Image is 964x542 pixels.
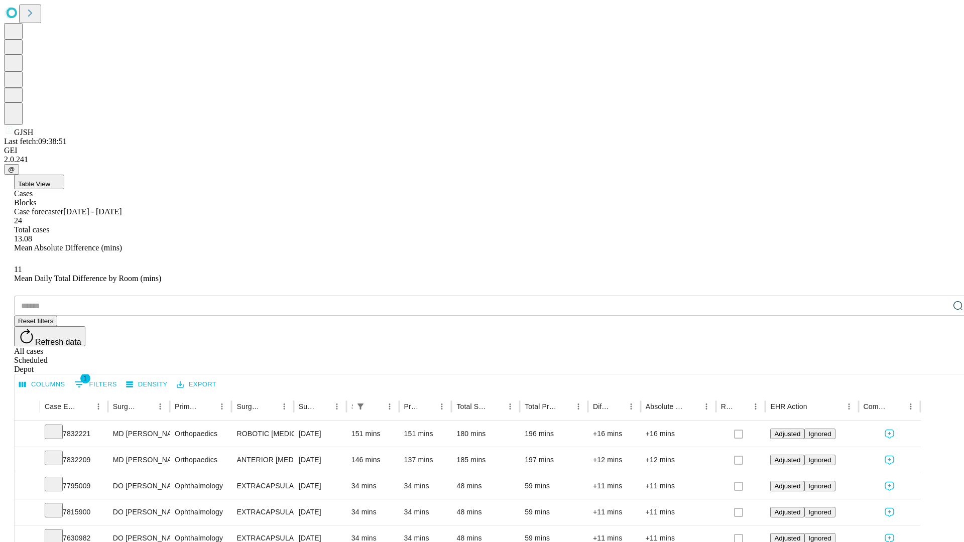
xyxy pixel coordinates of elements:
[571,399,585,414] button: Menu
[808,534,831,542] span: Ignored
[890,399,904,414] button: Sort
[864,402,889,411] div: Comments
[593,499,636,525] div: +11 mins
[35,338,81,346] span: Refresh data
[593,473,636,499] div: +11 mins
[404,473,447,499] div: 34 mins
[646,402,684,411] div: Absolute Difference
[14,326,85,346] button: Refresh data
[18,180,50,188] span: Table View
[735,399,749,414] button: Sort
[4,164,19,175] button: @
[770,507,804,517] button: Adjusted
[525,447,583,473] div: 197 mins
[525,473,583,499] div: 59 mins
[14,265,22,274] span: 11
[721,402,734,411] div: Resolved in EHR
[770,481,804,491] button: Adjusted
[774,534,800,542] span: Adjusted
[124,377,170,392] button: Density
[842,399,856,414] button: Menu
[277,399,291,414] button: Menu
[113,499,165,525] div: DO [PERSON_NAME]
[404,402,420,411] div: Predicted In Room Duration
[153,399,167,414] button: Menu
[404,421,447,447] div: 151 mins
[113,473,165,499] div: DO [PERSON_NAME]
[45,473,103,499] div: 7795009
[610,399,624,414] button: Sort
[175,402,200,411] div: Primary Service
[330,399,344,414] button: Menu
[14,175,64,189] button: Table View
[770,429,804,439] button: Adjusted
[20,504,35,521] button: Expand
[456,473,515,499] div: 48 mins
[45,447,103,473] div: 7832209
[20,452,35,469] button: Expand
[175,447,226,473] div: Orthopaedics
[20,426,35,443] button: Expand
[299,421,341,447] div: [DATE]
[351,402,352,411] div: Scheduled In Room Duration
[263,399,277,414] button: Sort
[774,456,800,464] span: Adjusted
[175,473,226,499] div: Ophthalmology
[18,317,53,325] span: Reset filters
[14,274,161,283] span: Mean Daily Total Difference by Room (mins)
[503,399,517,414] button: Menu
[456,447,515,473] div: 185 mins
[14,207,63,216] span: Case forecaster
[593,421,636,447] div: +16 mins
[4,155,960,164] div: 2.0.241
[14,243,122,252] span: Mean Absolute Difference (mins)
[17,377,68,392] button: Select columns
[113,447,165,473] div: MD [PERSON_NAME] [PERSON_NAME]
[236,499,288,525] div: EXTRACAPSULAR CATARACT REMOVAL WITH [MEDICAL_DATA]
[699,399,713,414] button: Menu
[201,399,215,414] button: Sort
[685,399,699,414] button: Sort
[4,146,960,155] div: GEI
[383,399,397,414] button: Menu
[175,499,226,525] div: Ophthalmology
[804,429,835,439] button: Ignored
[804,507,835,517] button: Ignored
[770,402,807,411] div: EHR Action
[299,499,341,525] div: [DATE]
[404,447,447,473] div: 137 mins
[593,447,636,473] div: +12 mins
[80,373,90,383] span: 1
[351,421,394,447] div: 151 mins
[774,482,800,490] span: Adjusted
[72,376,119,392] button: Show filters
[646,447,711,473] div: +12 mins
[14,216,22,225] span: 24
[351,499,394,525] div: 34 mins
[299,473,341,499] div: [DATE]
[404,499,447,525] div: 34 mins
[489,399,503,414] button: Sort
[646,473,711,499] div: +11 mins
[113,421,165,447] div: MD [PERSON_NAME] [PERSON_NAME]
[421,399,435,414] button: Sort
[353,399,368,414] div: 1 active filter
[369,399,383,414] button: Sort
[14,316,57,326] button: Reset filters
[8,166,15,173] span: @
[175,421,226,447] div: Orthopaedics
[139,399,153,414] button: Sort
[236,402,262,411] div: Surgery Name
[904,399,918,414] button: Menu
[557,399,571,414] button: Sort
[808,456,831,464] span: Ignored
[456,499,515,525] div: 48 mins
[14,128,33,137] span: GJSH
[646,421,711,447] div: +16 mins
[91,399,105,414] button: Menu
[804,481,835,491] button: Ignored
[174,377,219,392] button: Export
[774,430,800,438] span: Adjusted
[299,447,341,473] div: [DATE]
[113,402,138,411] div: Surgeon Name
